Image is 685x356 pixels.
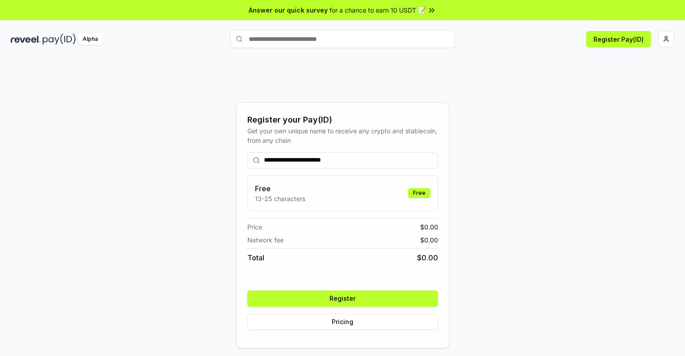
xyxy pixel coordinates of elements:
[247,114,438,126] div: Register your Pay(ID)
[247,235,284,245] span: Network fee
[420,235,438,245] span: $ 0.00
[420,222,438,232] span: $ 0.00
[43,34,76,45] img: pay_id
[11,34,41,45] img: reveel_dark
[255,183,305,194] h3: Free
[247,252,264,263] span: Total
[247,290,438,307] button: Register
[255,194,305,203] p: 13-25 characters
[329,5,426,15] span: for a chance to earn 10 USDT 📝
[417,252,438,263] span: $ 0.00
[78,34,103,45] div: Alpha
[249,5,328,15] span: Answer our quick survey
[247,222,262,232] span: Price
[408,188,430,198] div: Free
[586,31,651,47] button: Register Pay(ID)
[247,126,438,145] div: Get your own unique name to receive any crypto and stablecoin, from any chain
[247,314,438,330] button: Pricing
